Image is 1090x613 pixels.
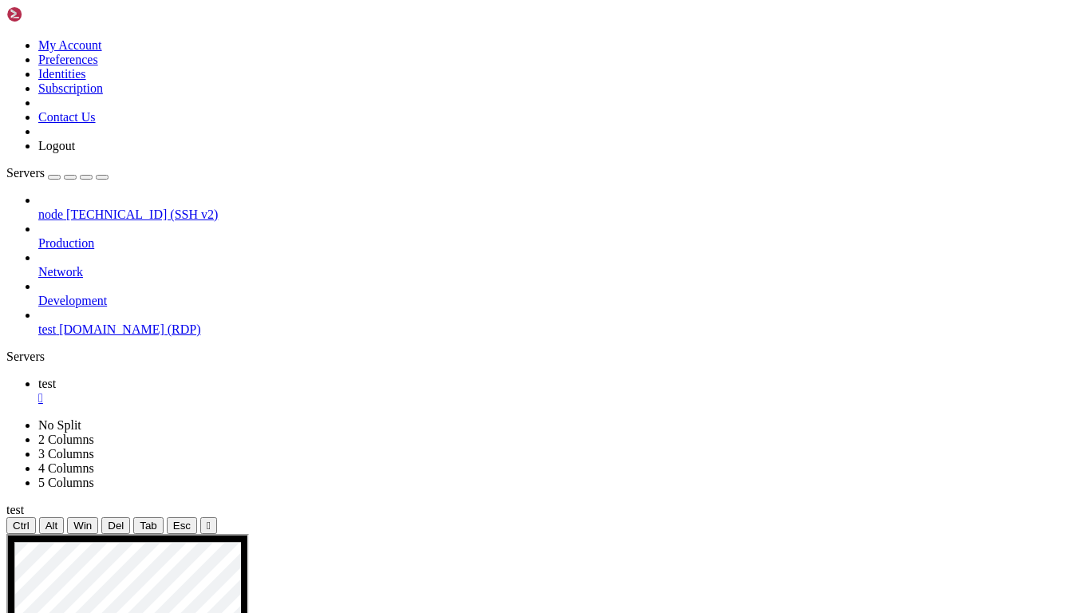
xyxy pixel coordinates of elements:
[38,308,1084,337] li: test [DOMAIN_NAME] (RDP)
[167,517,197,534] button: Esc
[13,520,30,532] span: Ctrl
[38,476,94,489] a: 5 Columns
[38,38,102,52] a: My Account
[38,208,1084,222] a: node [TECHNICAL_ID] (SSH v2)
[38,461,94,475] a: 4 Columns
[67,517,98,534] button: Win
[38,222,1084,251] li: Production
[38,433,94,446] a: 2 Columns
[6,166,45,180] span: Servers
[38,67,86,81] a: Identities
[38,294,1084,308] a: Development
[73,520,92,532] span: Win
[200,517,217,534] button: 
[39,517,65,534] button: Alt
[38,294,107,307] span: Development
[38,139,75,152] a: Logout
[38,81,103,95] a: Subscription
[108,520,124,532] span: Del
[38,377,56,390] span: test
[38,265,83,279] span: Network
[38,279,1084,308] li: Development
[59,322,200,336] span: [DOMAIN_NAME] (RDP)
[38,208,63,221] span: node
[66,208,218,221] span: [TECHNICAL_ID] (SSH v2)
[38,193,1084,222] li: node [TECHNICAL_ID] (SSH v2)
[140,520,157,532] span: Tab
[133,517,164,534] button: Tab
[6,350,1084,364] div: Servers
[38,377,1084,405] a: test
[38,251,1084,279] li: Network
[38,236,1084,251] a: Production
[38,110,96,124] a: Contact Us
[38,236,94,250] span: Production
[38,53,98,66] a: Preferences
[6,517,36,534] button: Ctrl
[207,520,211,532] div: 
[38,265,1084,279] a: Network
[173,520,191,532] span: Esc
[38,391,1084,405] a: 
[6,503,24,516] span: test
[6,166,109,180] a: Servers
[101,517,130,534] button: Del
[45,520,58,532] span: Alt
[38,418,81,432] a: No Split
[38,322,56,336] span: test
[6,6,98,22] img: Shellngn
[38,322,1084,337] a: test [DOMAIN_NAME] (RDP)
[38,447,94,461] a: 3 Columns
